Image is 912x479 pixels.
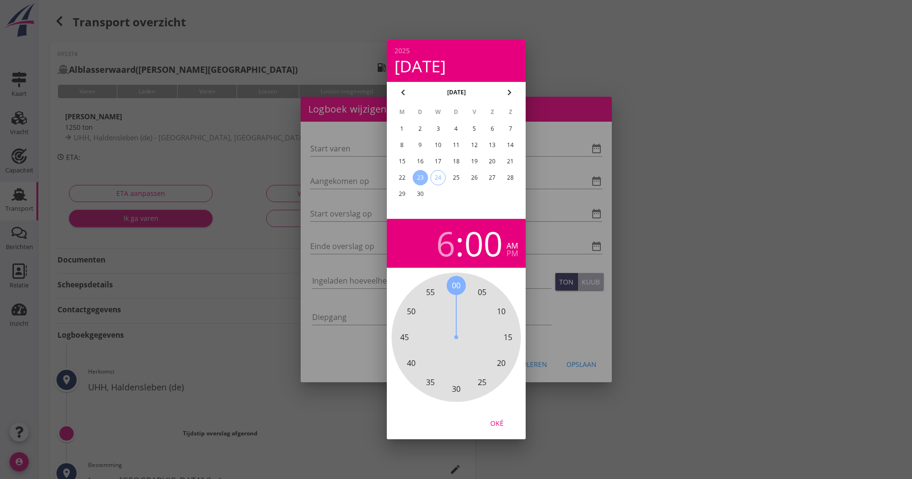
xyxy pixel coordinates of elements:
th: Z [484,104,501,120]
button: 14 [503,137,518,153]
button: 12 [466,137,482,153]
span: 05 [478,286,486,298]
div: 00 [464,227,503,260]
div: 6 [436,227,455,260]
div: 24 [431,171,445,185]
button: 27 [484,170,500,185]
span: 50 [407,306,416,317]
button: 6 [484,121,500,137]
th: D [448,104,465,120]
span: 25 [478,376,486,388]
th: W [429,104,447,120]
button: 23 [412,170,428,185]
button: 28 [503,170,518,185]
div: Oké [484,418,510,428]
button: 21 [503,154,518,169]
button: 22 [394,170,409,185]
button: 3 [430,121,446,137]
button: 9 [412,137,428,153]
button: 26 [466,170,482,185]
button: 19 [466,154,482,169]
button: 30 [412,186,428,202]
i: chevron_left [397,87,409,98]
button: 8 [394,137,409,153]
span: 30 [452,383,461,395]
span: 40 [407,357,416,369]
div: [DATE] [394,58,518,74]
i: chevron_right [504,87,515,98]
span: : [455,227,464,260]
button: 18 [448,154,463,169]
button: 10 [430,137,446,153]
button: 24 [430,170,446,185]
button: 17 [430,154,446,169]
th: V [465,104,483,120]
span: 55 [426,286,435,298]
button: 25 [448,170,463,185]
button: 16 [412,154,428,169]
button: 20 [484,154,500,169]
button: 13 [484,137,500,153]
div: 2025 [394,47,518,54]
button: [DATE] [444,85,468,100]
button: 5 [466,121,482,137]
button: 4 [448,121,463,137]
th: D [411,104,428,120]
button: Oké [476,414,518,432]
th: Z [502,104,519,120]
button: 2 [412,121,428,137]
span: 00 [452,280,461,291]
th: M [394,104,411,120]
button: 29 [394,186,409,202]
span: 15 [504,331,512,343]
div: pm [507,250,518,257]
span: 10 [496,306,505,317]
div: am [507,242,518,250]
span: 35 [426,376,435,388]
button: 11 [448,137,463,153]
span: 20 [496,357,505,369]
button: 15 [394,154,409,169]
span: 45 [400,331,409,343]
button: 1 [394,121,409,137]
button: 7 [503,121,518,137]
